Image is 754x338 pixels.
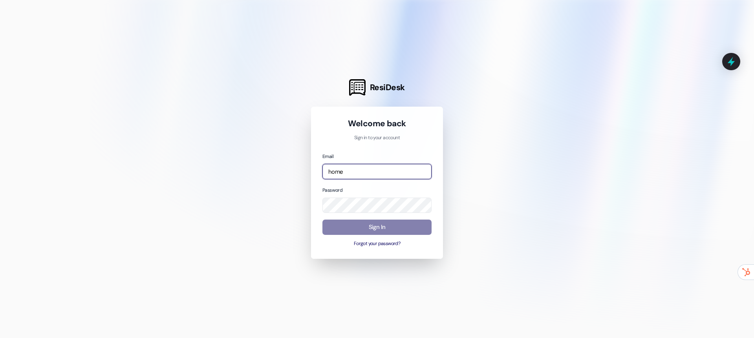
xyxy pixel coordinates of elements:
button: Sign In [322,220,432,235]
p: Sign in to your account [322,134,432,142]
input: name@example.com [322,164,432,179]
h1: Welcome back [322,118,432,129]
img: ResiDesk Logo [349,79,366,96]
label: Password [322,187,342,193]
label: Email [322,153,333,160]
span: ResiDesk [370,82,405,93]
button: Forgot your password? [322,240,432,247]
